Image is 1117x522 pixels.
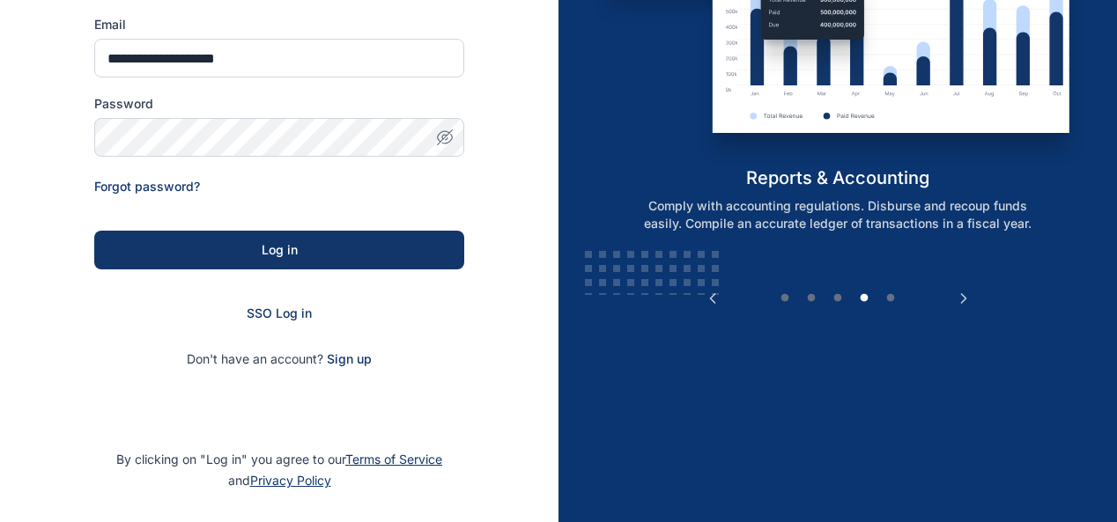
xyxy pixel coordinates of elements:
label: Password [94,95,464,113]
a: Forgot password? [94,179,200,194]
a: Terms of Service [345,452,442,467]
p: Comply with accounting regulations. Disburse and recoup funds easily. Compile an accurate ledger ... [612,197,1063,232]
button: 2 [803,290,820,307]
button: Log in [94,231,464,269]
h5: reports & accounting [594,165,1083,190]
button: Next [955,290,973,307]
a: Privacy Policy [250,473,331,488]
p: Don't have an account? [94,350,464,368]
p: By clicking on "Log in" you agree to our [21,449,537,491]
span: and [228,473,331,488]
button: 4 [855,290,873,307]
div: Log in [122,241,436,259]
span: Sign up [327,350,372,368]
button: 1 [776,290,794,307]
a: SSO Log in [247,305,312,320]
button: Previous [704,290,721,307]
a: Sign up [327,351,372,366]
label: Email [94,16,464,33]
button: 5 [882,290,899,307]
button: 3 [829,290,847,307]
